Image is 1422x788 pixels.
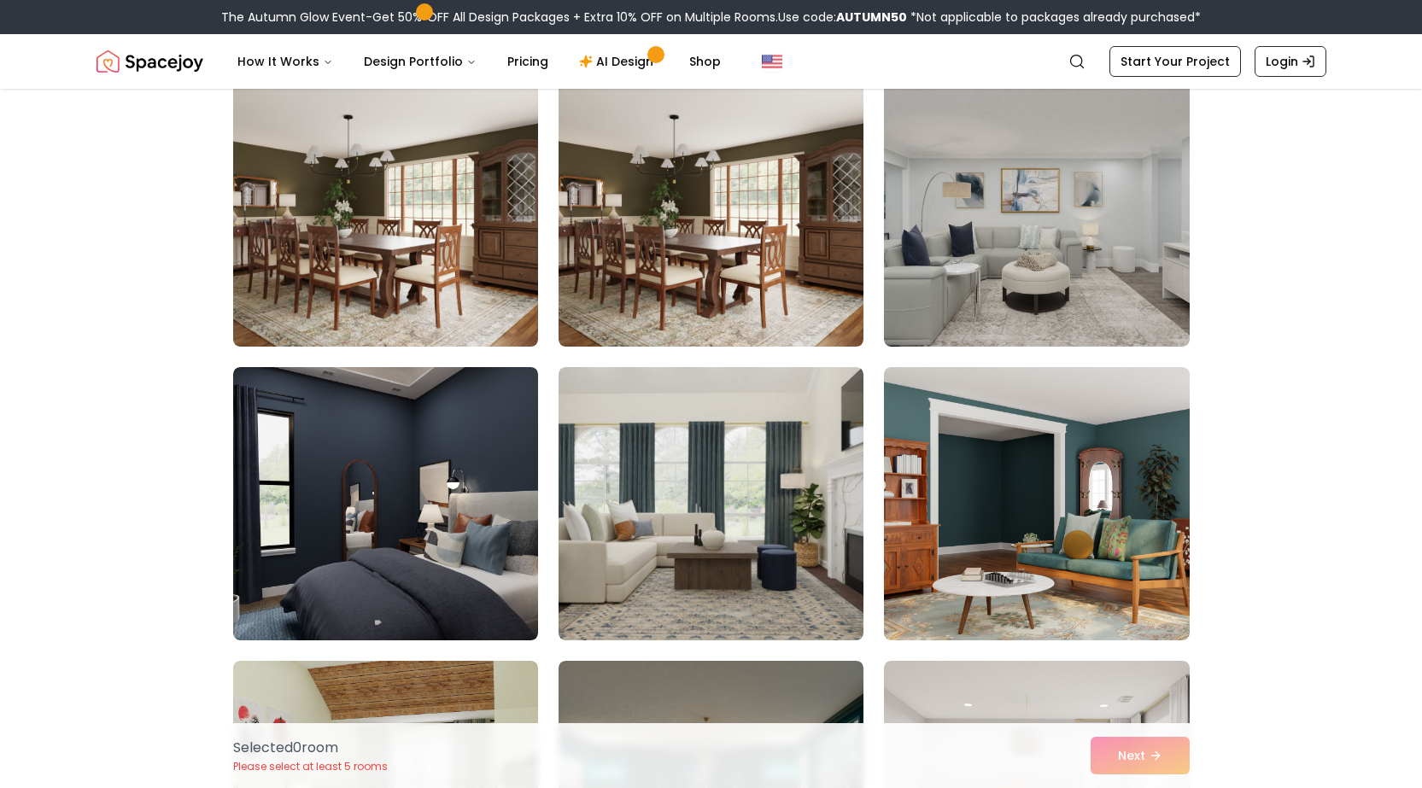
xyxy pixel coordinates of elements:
[221,9,1201,26] div: The Autumn Glow Event-Get 50% OFF All Design Packages + Extra 10% OFF on Multiple Rooms.
[97,34,1326,89] nav: Global
[559,367,863,640] img: Room room-26
[494,44,562,79] a: Pricing
[233,760,388,773] p: Please select at least 5 rooms
[97,44,203,79] img: Spacejoy Logo
[559,73,863,347] img: Room room-23
[907,9,1201,26] span: *Not applicable to packages already purchased*
[233,738,388,758] p: Selected 0 room
[762,51,782,72] img: United States
[1109,46,1241,77] a: Start Your Project
[676,44,734,79] a: Shop
[884,73,1189,347] img: Room room-24
[884,367,1189,640] img: Room room-27
[778,9,907,26] span: Use code:
[224,44,734,79] nav: Main
[233,73,538,347] img: Room room-22
[1255,46,1326,77] a: Login
[97,44,203,79] a: Spacejoy
[233,367,538,640] img: Room room-25
[350,44,490,79] button: Design Portfolio
[565,44,672,79] a: AI Design
[224,44,347,79] button: How It Works
[836,9,907,26] b: AUTUMN50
